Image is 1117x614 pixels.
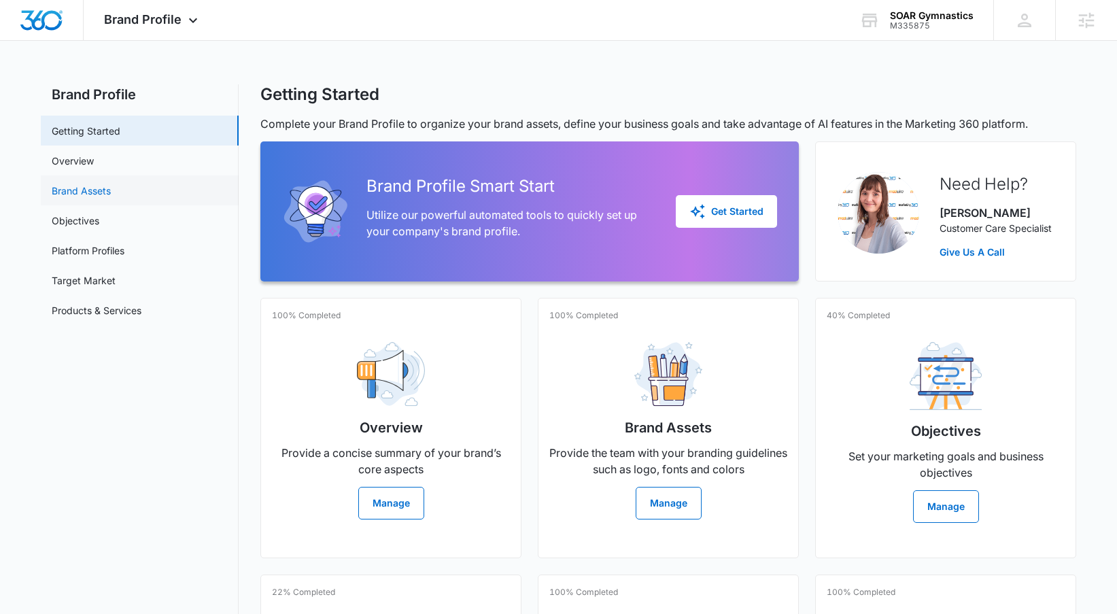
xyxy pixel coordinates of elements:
[272,445,510,477] p: Provide a concise summary of your brand’s core aspects
[913,490,979,523] button: Manage
[366,207,654,239] p: Utilize our powerful automated tools to quickly set up your company's brand profile.
[890,21,974,31] div: account id
[838,172,919,254] img: Christy Perez
[689,203,763,220] div: Get Started
[52,214,99,228] a: Objectives
[52,154,94,168] a: Overview
[827,309,890,322] p: 40% Completed
[911,421,981,441] h2: Objectives
[272,309,341,322] p: 100% Completed
[940,221,1052,235] p: Customer Care Specialist
[890,10,974,21] div: account name
[625,417,712,438] h2: Brand Assets
[104,12,182,27] span: Brand Profile
[52,184,111,198] a: Brand Assets
[260,116,1076,132] p: Complete your Brand Profile to organize your brand assets, define your business goals and take ad...
[827,448,1065,481] p: Set your marketing goals and business objectives
[940,172,1052,197] h2: Need Help?
[41,84,239,105] h2: Brand Profile
[366,174,654,199] h2: Brand Profile Smart Start
[358,487,424,519] button: Manage
[827,586,895,598] p: 100% Completed
[815,298,1076,558] a: 40% CompletedObjectivesSet your marketing goals and business objectivesManage
[549,586,618,598] p: 100% Completed
[52,243,124,258] a: Platform Profiles
[272,586,335,598] p: 22% Completed
[260,298,521,558] a: 100% CompletedOverviewProvide a concise summary of your brand’s core aspectsManage
[940,205,1052,221] p: [PERSON_NAME]
[52,303,141,318] a: Products & Services
[676,195,777,228] button: Get Started
[636,487,702,519] button: Manage
[52,124,120,138] a: Getting Started
[538,298,799,558] a: 100% CompletedBrand AssetsProvide the team with your branding guidelines such as logo, fonts and ...
[260,84,379,105] h1: Getting Started
[549,445,787,477] p: Provide the team with your branding guidelines such as logo, fonts and colors
[940,245,1052,259] a: Give Us A Call
[549,309,618,322] p: 100% Completed
[52,273,116,288] a: Target Market
[360,417,423,438] h2: Overview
